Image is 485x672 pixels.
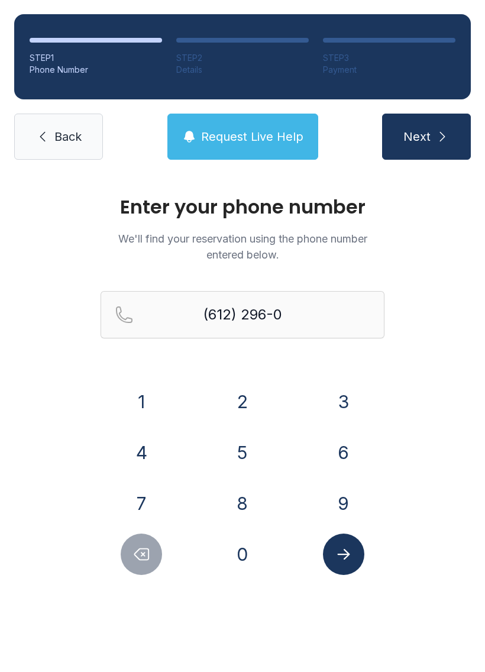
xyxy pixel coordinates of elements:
div: STEP 2 [176,52,309,64]
div: STEP 3 [323,52,455,64]
button: 4 [121,432,162,473]
span: Back [54,128,82,145]
button: 2 [222,381,263,422]
span: Next [403,128,431,145]
div: Phone Number [30,64,162,76]
button: 0 [222,534,263,575]
button: Delete number [121,534,162,575]
div: Payment [323,64,455,76]
button: 3 [323,381,364,422]
p: We'll find your reservation using the phone number entered below. [101,231,384,263]
div: STEP 1 [30,52,162,64]
span: Request Live Help [201,128,303,145]
button: 6 [323,432,364,473]
div: Details [176,64,309,76]
input: Reservation phone number [101,291,384,338]
button: 1 [121,381,162,422]
button: Submit lookup form [323,534,364,575]
button: 5 [222,432,263,473]
h1: Enter your phone number [101,198,384,217]
button: 8 [222,483,263,524]
button: 7 [121,483,162,524]
button: 9 [323,483,364,524]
